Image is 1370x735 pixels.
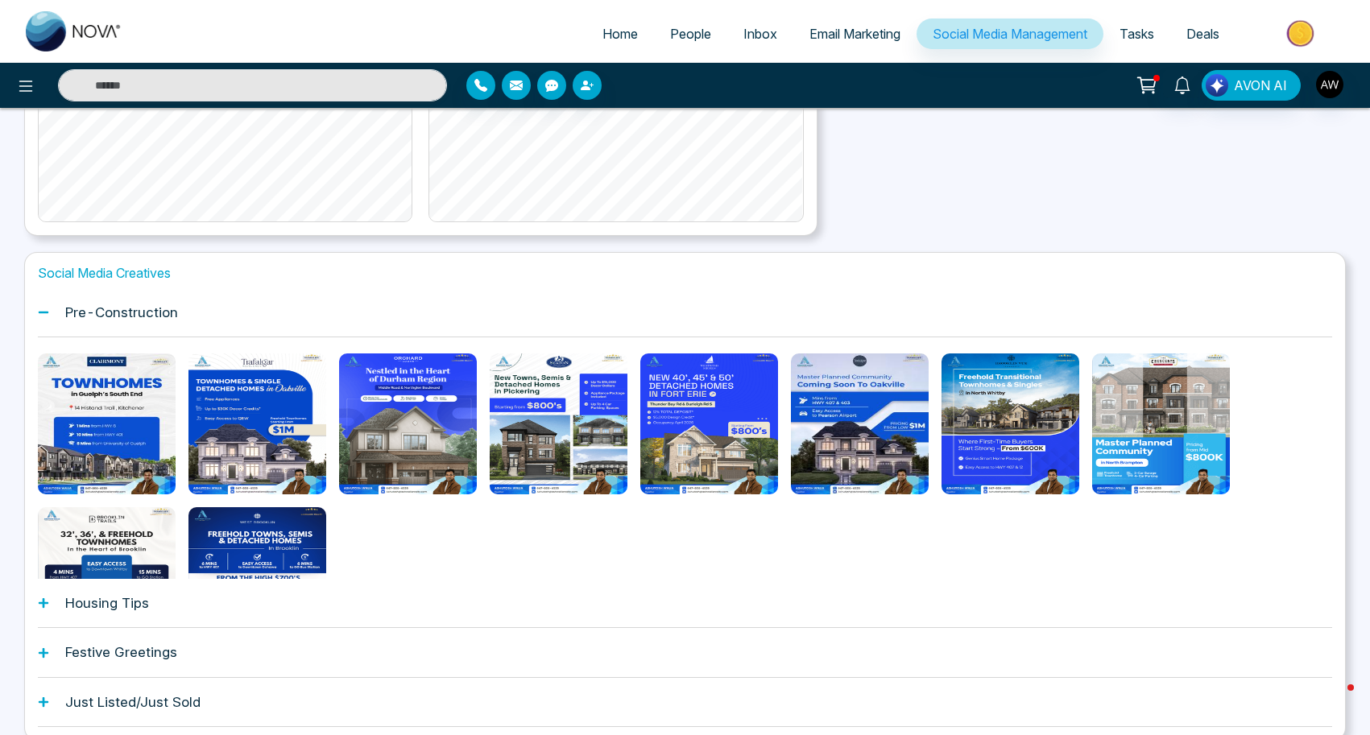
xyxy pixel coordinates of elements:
span: Home [602,26,638,42]
button: AVON AI [1202,70,1301,101]
h1: Pre-Construction [65,304,178,320]
span: AVON AI [1234,76,1287,95]
span: Deals [1186,26,1219,42]
span: People [670,26,711,42]
h1: Social Media Creatives [38,266,1332,281]
h1: Housing Tips [65,595,149,611]
span: Email Marketing [809,26,900,42]
a: Tasks [1103,19,1170,49]
span: Tasks [1120,26,1154,42]
h1: Just Listed/Just Sold [65,694,201,710]
img: Market-place.gif [1244,15,1360,52]
img: Lead Flow [1206,74,1228,97]
a: Deals [1170,19,1235,49]
span: Social Media Management [933,26,1087,42]
img: User Avatar [1316,71,1343,98]
h1: Festive Greetings [65,644,177,660]
img: Nova CRM Logo [26,11,122,52]
a: Social Media Management [917,19,1103,49]
a: People [654,19,727,49]
a: Inbox [727,19,793,49]
iframe: Intercom live chat [1315,680,1354,719]
a: Email Marketing [793,19,917,49]
span: Inbox [743,26,777,42]
a: Home [586,19,654,49]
